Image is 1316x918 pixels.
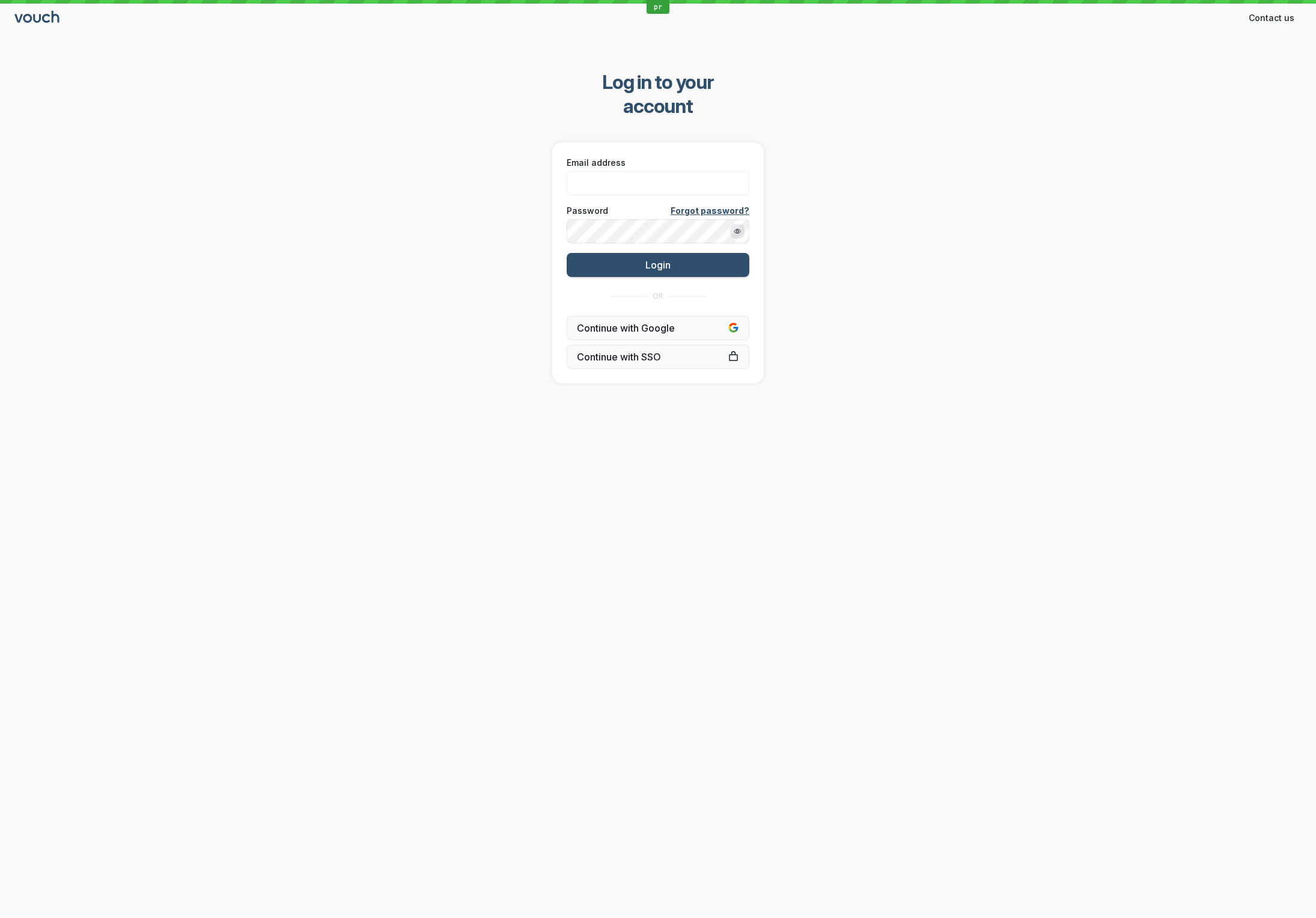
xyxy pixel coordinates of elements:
[568,70,748,118] span: Log in to your account
[1241,8,1302,28] button: Contact us
[567,316,749,340] button: Continue with Google
[14,13,61,23] a: Go to sign in
[577,322,739,334] span: Continue with Google
[1249,12,1294,24] span: Contact us
[671,205,749,217] a: Forgot password?
[567,157,626,169] span: Email address
[567,253,749,277] button: Login
[645,259,671,271] span: Login
[577,351,739,363] span: Continue with SSO
[730,224,745,239] button: Show password
[567,205,608,217] span: Password
[653,291,663,301] span: OR
[567,345,749,369] a: Continue with SSO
